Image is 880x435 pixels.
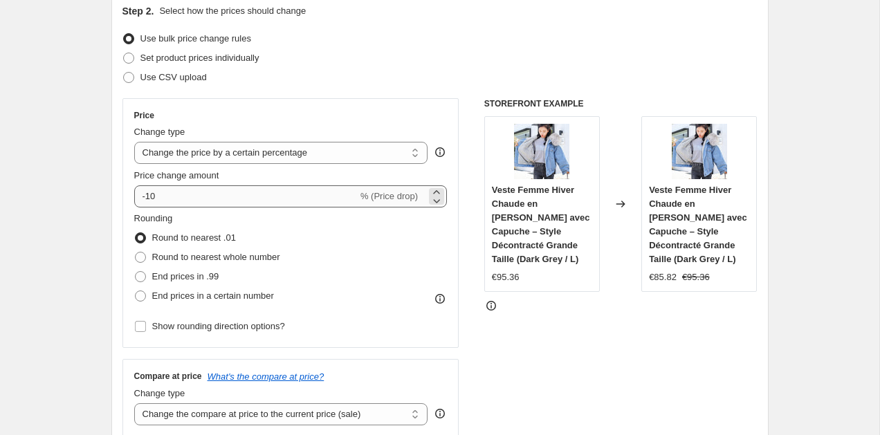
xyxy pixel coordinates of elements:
span: Change type [134,388,185,398]
span: Show rounding direction options? [152,321,285,331]
span: Rounding [134,213,173,223]
img: 24470201728_80x.jpg [514,124,569,179]
h3: Price [134,110,154,121]
strike: €95.36 [682,270,710,284]
input: -15 [134,185,358,207]
span: Round to nearest .01 [152,232,236,243]
h6: STOREFRONT EXAMPLE [484,98,758,109]
div: €85.82 [649,270,677,284]
span: Veste Femme Hiver Chaude en [PERSON_NAME] avec Capuche – Style Décontracté Grande Taille (Dark Gr... [649,185,747,264]
p: Select how the prices should change [159,4,306,18]
span: Use CSV upload [140,72,207,82]
img: 24470201728_80x.jpg [672,124,727,179]
span: End prices in a certain number [152,290,274,301]
span: % (Price drop) [360,191,418,201]
span: Price change amount [134,170,219,181]
div: help [433,145,447,159]
div: help [433,407,447,420]
div: €95.36 [492,270,520,284]
span: End prices in .99 [152,271,219,281]
button: What's the compare at price? [208,371,324,382]
span: Veste Femme Hiver Chaude en [PERSON_NAME] avec Capuche – Style Décontracté Grande Taille (Dark Gr... [492,185,590,264]
span: Change type [134,127,185,137]
span: Use bulk price change rules [140,33,251,44]
h2: Step 2. [122,4,154,18]
span: Round to nearest whole number [152,252,280,262]
h3: Compare at price [134,371,202,382]
span: Set product prices individually [140,53,259,63]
